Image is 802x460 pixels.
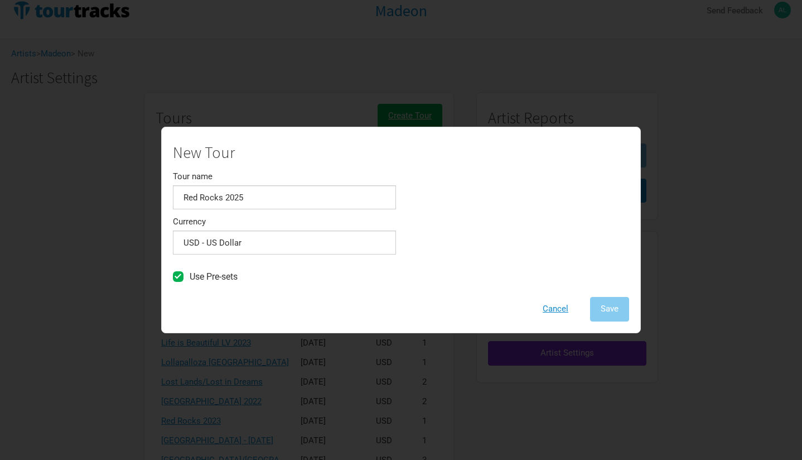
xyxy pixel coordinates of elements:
button: Save [590,297,629,321]
button: Cancel [532,297,579,321]
span: Use Pre-sets [190,271,238,282]
a: Cancel [532,304,579,314]
input: e.g. Magical Mystery Tour [173,185,396,209]
span: Save [601,304,619,314]
label: Currency [173,218,206,226]
h1: New Tour [173,144,396,161]
label: Tour name [173,172,212,181]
